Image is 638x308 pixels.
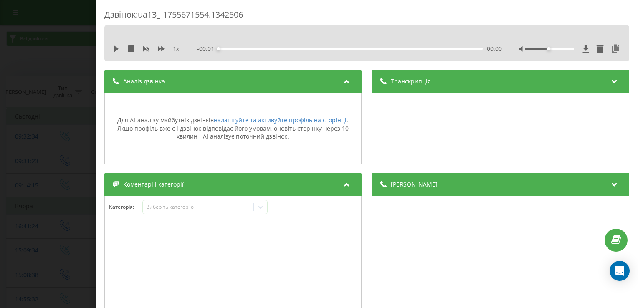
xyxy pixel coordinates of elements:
[487,45,502,53] span: 00:00
[104,9,629,25] div: Дзвінок : ua13_-1755671554.1342506
[173,45,179,53] span: 1 x
[197,45,218,53] span: - 00:01
[214,116,347,124] a: налаштуйте та активуйте профіль на сторінці
[547,47,551,50] div: Accessibility label
[391,180,438,189] span: [PERSON_NAME]
[217,47,220,50] div: Accessibility label
[610,261,630,281] div: Open Intercom Messenger
[109,116,357,141] div: Для AI-аналізу майбутніх дзвінків . Якщо профіль вже є і дзвінок відповідає його умовам, оновіть ...
[109,204,142,210] h4: Категорія :
[123,180,184,189] span: Коментарі і категорії
[123,77,165,86] span: Аналіз дзвінка
[146,204,251,210] div: Виберіть категорію
[391,77,431,86] span: Транскрипція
